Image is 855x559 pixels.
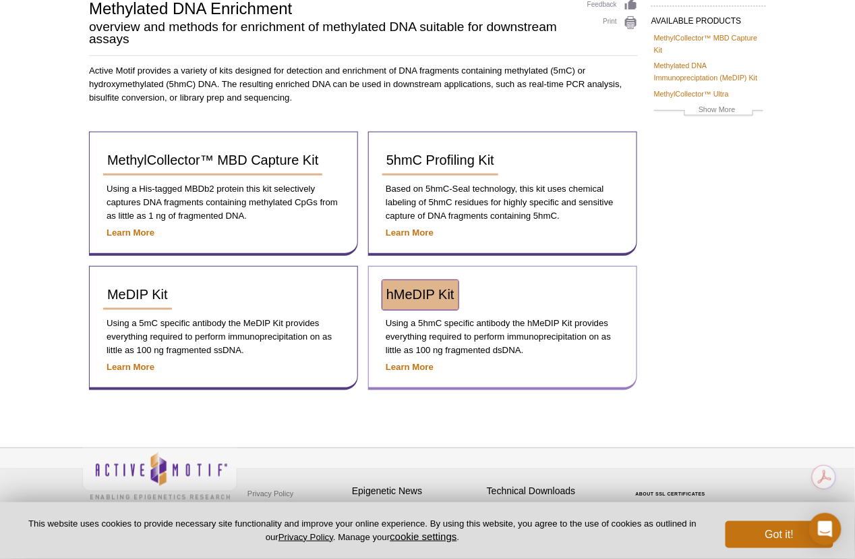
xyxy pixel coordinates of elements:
[382,317,623,357] p: Using a 5hmC specific antibody the hMeDIP Kit provides everything required to perform immunopreci...
[386,228,434,238] a: Learn More
[352,485,480,497] h4: Epigenetic News
[587,16,638,30] a: Print
[654,59,763,84] a: Methylated DNA Immunopreciptation (MeDIP) Kit
[636,491,706,496] a: ABOUT SSL CERTIFICATES
[107,287,168,302] span: MeDIP Kit
[654,88,729,100] a: MethylCollector™ Ultra
[386,153,494,167] span: 5hmC Profiling Kit
[89,21,574,45] h2: overview and methods for enrichment of methylated DNA suitable for downstream assays
[809,513,842,545] div: Open Intercom Messenger
[107,153,318,167] span: MethylCollector™ MBD Capture Kit
[89,64,638,105] p: Active Motif provides a variety of kits designed for detection and enrichment of DNA fragments co...
[651,5,766,30] h2: AVAILABLE PRODUCTS
[103,182,344,223] p: Using a His-tagged MBDb2 protein this kit selectively captures DNA fragments containing methylate...
[82,448,237,503] img: Active Motif,
[382,280,459,310] a: hMeDIP Kit
[103,317,344,357] p: Using a 5mC specific antibody the MeDIP Kit provides everything required to perform immunoprecipi...
[622,472,723,502] table: Click to Verify - This site chose Symantec SSL for secure e-commerce and confidential communicati...
[386,362,434,372] a: Learn More
[244,483,297,504] a: Privacy Policy
[22,518,703,543] p: This website uses cookies to provide necessary site functionality and improve your online experie...
[107,228,154,238] a: Learn More
[487,485,615,497] h4: Technical Downloads
[382,146,498,176] a: 5hmC Profiling Kit
[103,280,172,310] a: MeDIP Kit
[278,532,333,542] a: Privacy Policy
[103,146,322,176] a: MethylCollector™ MBD Capture Kit
[382,182,623,223] p: Based on 5hmC-Seal technology, this kit uses chemical labeling of 5hmC residues for highly specif...
[386,287,454,302] span: hMeDIP Kit
[107,362,154,372] a: Learn More
[390,531,456,542] button: cookie settings
[726,521,833,548] button: Got it!
[654,32,763,56] a: MethylCollector™ MBD Capture Kit
[654,103,763,119] a: Show More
